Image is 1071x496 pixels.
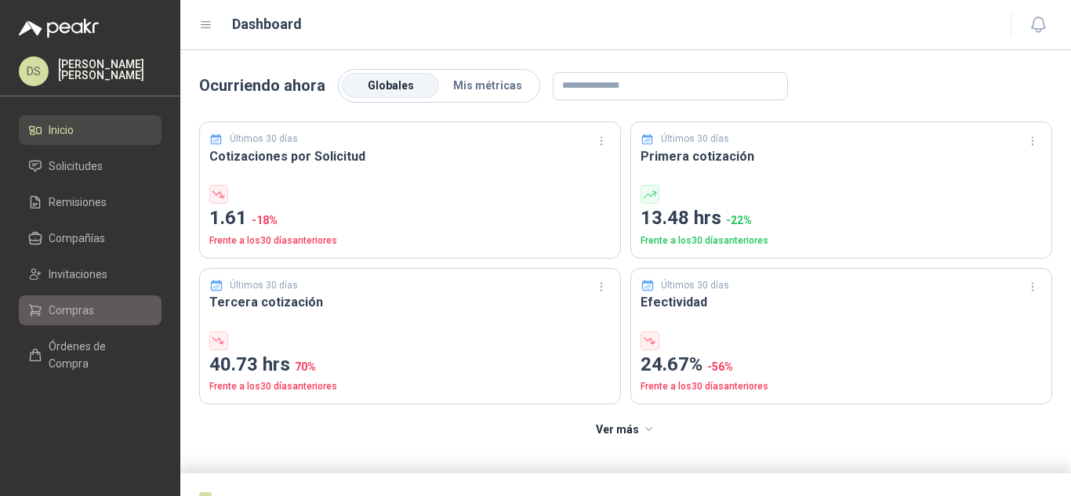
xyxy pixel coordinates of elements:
[19,259,162,289] a: Invitaciones
[587,414,665,445] button: Ver más
[641,292,1042,312] h3: Efectividad
[19,223,162,253] a: Compañías
[641,379,1042,394] p: Frente a los 30 días anteriores
[641,350,1042,380] p: 24.67%
[19,151,162,181] a: Solicitudes
[49,338,147,372] span: Órdenes de Compra
[49,266,107,283] span: Invitaciones
[49,157,103,175] span: Solicitudes
[49,302,94,319] span: Compras
[19,115,162,145] a: Inicio
[230,132,298,147] p: Últimos 30 días
[49,194,107,211] span: Remisiones
[209,204,611,234] p: 1.61
[295,360,316,373] span: 70 %
[19,56,49,86] div: DS
[726,214,752,226] span: -22 %
[49,230,105,247] span: Compañías
[58,59,162,81] p: [PERSON_NAME] [PERSON_NAME]
[19,295,162,325] a: Compras
[209,147,611,166] h3: Cotizaciones por Solicitud
[661,278,729,293] p: Últimos 30 días
[641,234,1042,248] p: Frente a los 30 días anteriores
[19,187,162,217] a: Remisiones
[209,234,611,248] p: Frente a los 30 días anteriores
[232,13,302,35] h1: Dashboard
[707,360,733,373] span: -56 %
[209,292,611,312] h3: Tercera cotización
[19,19,99,38] img: Logo peakr
[199,74,325,98] p: Ocurriendo ahora
[49,121,74,139] span: Inicio
[453,79,522,92] span: Mis métricas
[368,79,414,92] span: Globales
[230,278,298,293] p: Últimos 30 días
[661,132,729,147] p: Últimos 30 días
[252,214,278,226] span: -18 %
[209,379,611,394] p: Frente a los 30 días anteriores
[641,204,1042,234] p: 13.48 hrs
[19,331,162,378] a: Órdenes de Compra
[209,350,611,380] p: 40.73 hrs
[641,147,1042,166] h3: Primera cotización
